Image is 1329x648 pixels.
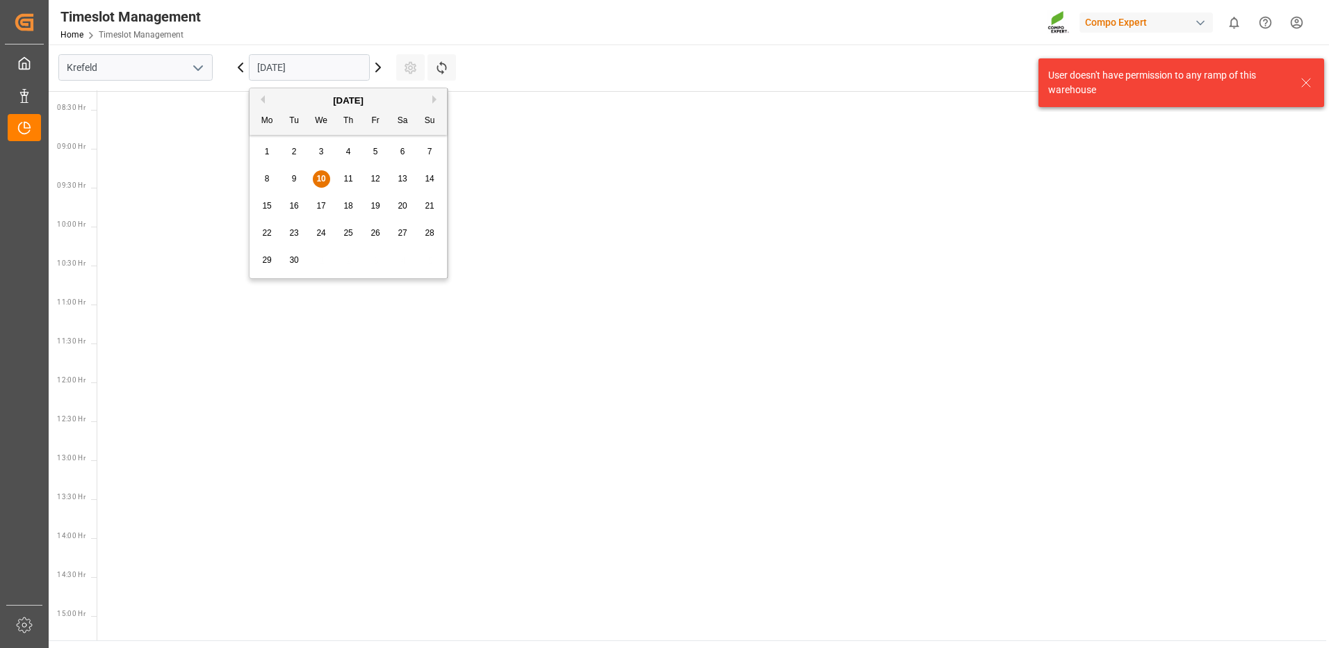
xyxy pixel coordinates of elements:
span: 29 [262,255,271,265]
span: 12:30 Hr [57,415,85,423]
div: Choose Friday, September 5th, 2025 [367,143,384,161]
div: Choose Sunday, September 28th, 2025 [421,225,439,242]
div: Choose Monday, September 29th, 2025 [259,252,276,269]
span: 15 [262,201,271,211]
div: Choose Wednesday, September 24th, 2025 [313,225,330,242]
div: Choose Tuesday, September 9th, 2025 [286,170,303,188]
span: 23 [289,228,298,238]
span: 09:00 Hr [57,143,85,150]
div: Sa [394,113,411,130]
div: Choose Wednesday, September 3rd, 2025 [313,143,330,161]
span: 11:00 Hr [57,298,85,306]
span: 17 [316,201,325,211]
div: Choose Friday, September 19th, 2025 [367,197,384,215]
div: Choose Tuesday, September 23rd, 2025 [286,225,303,242]
span: 11:30 Hr [57,337,85,345]
div: User doesn't have permission to any ramp of this warehouse [1048,68,1287,97]
div: Choose Saturday, September 27th, 2025 [394,225,411,242]
span: 16 [289,201,298,211]
div: [DATE] [250,94,447,108]
span: 13:00 Hr [57,454,85,462]
span: 19 [370,201,380,211]
span: 14:30 Hr [57,571,85,578]
div: We [313,113,330,130]
button: Previous Month [256,95,265,104]
span: 13 [398,174,407,184]
div: Choose Sunday, September 21st, 2025 [421,197,439,215]
div: Choose Tuesday, September 16th, 2025 [286,197,303,215]
span: 8 [265,174,270,184]
span: 25 [343,228,352,238]
div: Choose Saturday, September 20th, 2025 [394,197,411,215]
span: 12 [370,174,380,184]
span: 09:30 Hr [57,181,85,189]
button: Next Month [432,95,441,104]
div: Su [421,113,439,130]
span: 10:30 Hr [57,259,85,267]
span: 9 [292,174,297,184]
span: 18 [343,201,352,211]
div: Choose Saturday, September 13th, 2025 [394,170,411,188]
span: 10:00 Hr [57,220,85,228]
span: 1 [265,147,270,156]
span: 6 [400,147,405,156]
div: Choose Monday, September 8th, 2025 [259,170,276,188]
div: Choose Tuesday, September 2nd, 2025 [286,143,303,161]
span: 13:30 Hr [57,493,85,501]
div: Choose Monday, September 15th, 2025 [259,197,276,215]
div: Choose Friday, September 26th, 2025 [367,225,384,242]
div: Tu [286,113,303,130]
span: 3 [319,147,324,156]
span: 28 [425,228,434,238]
span: 2 [292,147,297,156]
span: 08:30 Hr [57,104,85,111]
input: Type to search/select [58,54,213,81]
div: Choose Thursday, September 25th, 2025 [340,225,357,242]
div: Th [340,113,357,130]
span: 14:00 Hr [57,532,85,540]
span: 14 [425,174,434,184]
button: open menu [187,57,208,79]
div: Fr [367,113,384,130]
span: 22 [262,228,271,238]
div: Choose Friday, September 12th, 2025 [367,170,384,188]
span: 10 [316,174,325,184]
span: 27 [398,228,407,238]
div: month 2025-09 [254,138,443,274]
div: Choose Thursday, September 18th, 2025 [340,197,357,215]
div: Choose Thursday, September 4th, 2025 [340,143,357,161]
div: Choose Thursday, September 11th, 2025 [340,170,357,188]
span: 5 [373,147,378,156]
span: 7 [427,147,432,156]
span: 20 [398,201,407,211]
span: 21 [425,201,434,211]
span: 24 [316,228,325,238]
div: Choose Wednesday, September 17th, 2025 [313,197,330,215]
span: 30 [289,255,298,265]
input: DD.MM.YYYY [249,54,370,81]
a: Home [60,30,83,40]
div: Choose Wednesday, September 10th, 2025 [313,170,330,188]
div: Choose Tuesday, September 30th, 2025 [286,252,303,269]
span: 11 [343,174,352,184]
div: Choose Monday, September 22nd, 2025 [259,225,276,242]
span: 26 [370,228,380,238]
div: Choose Saturday, September 6th, 2025 [394,143,411,161]
div: Mo [259,113,276,130]
span: 15:00 Hr [57,610,85,617]
div: Choose Sunday, September 7th, 2025 [421,143,439,161]
div: Choose Sunday, September 14th, 2025 [421,170,439,188]
span: 4 [346,147,351,156]
div: Timeslot Management [60,6,201,27]
span: 12:00 Hr [57,376,85,384]
div: Choose Monday, September 1st, 2025 [259,143,276,161]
